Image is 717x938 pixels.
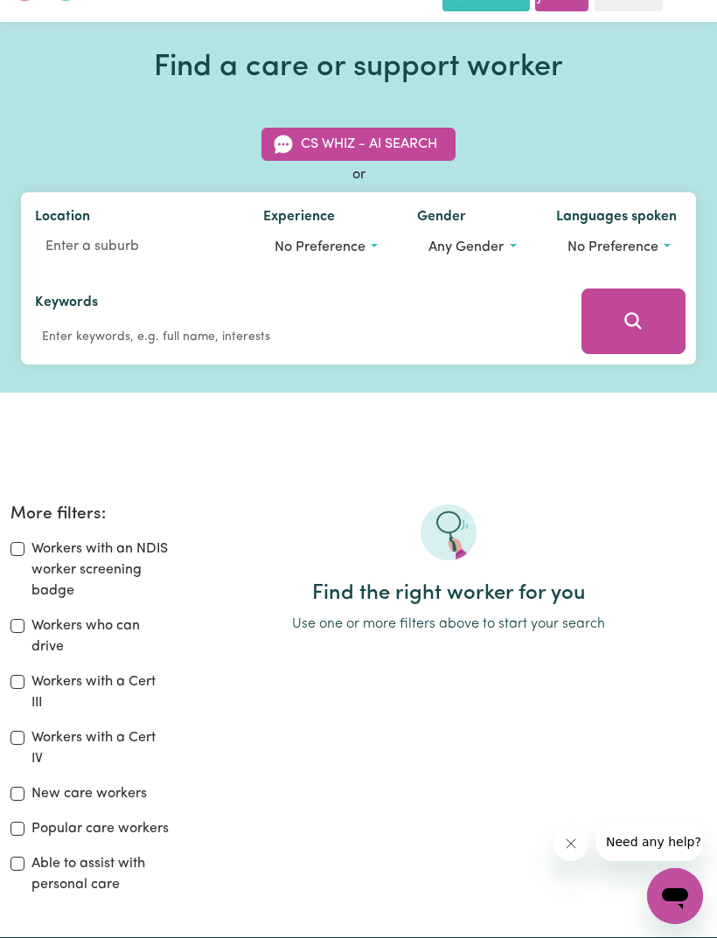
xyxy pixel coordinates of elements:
p: Use one or more filters above to start your search [190,614,707,635]
div: or [21,164,696,185]
h2: Find the right worker for you [190,581,707,607]
input: Enter a suburb [35,231,235,262]
label: Popular care workers [31,818,169,839]
label: Workers with an NDIS worker screening badge [31,538,169,601]
label: Workers with a Cert III [31,671,169,713]
button: Worker language preferences [556,231,682,264]
iframe: Button to launch messaging window [647,868,703,924]
label: Gender [417,206,466,231]
label: New care workers [31,783,147,804]
button: Worker experience options [263,231,389,264]
label: Workers who can drive [31,615,169,657]
span: No preference [567,240,658,254]
span: No preference [275,240,365,254]
label: Able to assist with personal care [31,853,169,895]
button: Worker gender preference [417,231,527,264]
button: Search [581,288,686,354]
iframe: Close message [553,826,588,861]
label: Workers with a Cert IV [31,727,169,769]
h2: More filters: [10,504,169,525]
span: Any gender [428,240,504,254]
iframe: Message from company [595,823,703,861]
label: Experience [263,206,335,231]
label: Languages spoken [556,206,677,231]
label: Keywords [35,292,98,316]
h1: Find a care or support worker [21,50,696,86]
label: Location [35,206,90,231]
button: CS Whiz - AI Search [261,128,456,161]
input: Enter keywords, e.g. full name, interests [35,323,557,351]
